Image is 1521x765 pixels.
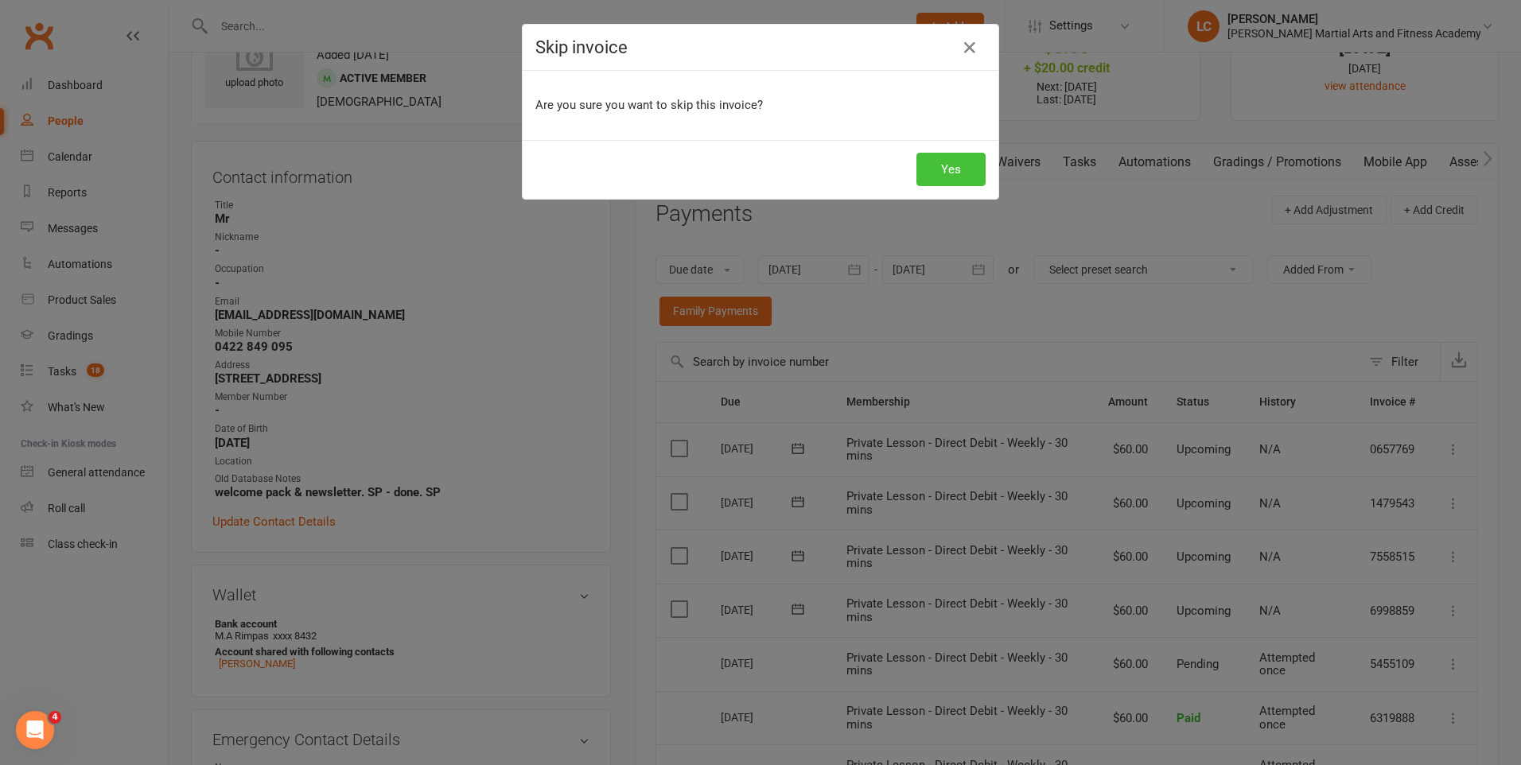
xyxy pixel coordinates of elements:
button: Close [957,35,982,60]
button: Yes [916,153,986,186]
span: 4 [49,711,61,724]
span: Are you sure you want to skip this invoice? [535,98,763,112]
iframe: Intercom live chat [16,711,54,749]
h4: Skip invoice [535,37,986,57]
